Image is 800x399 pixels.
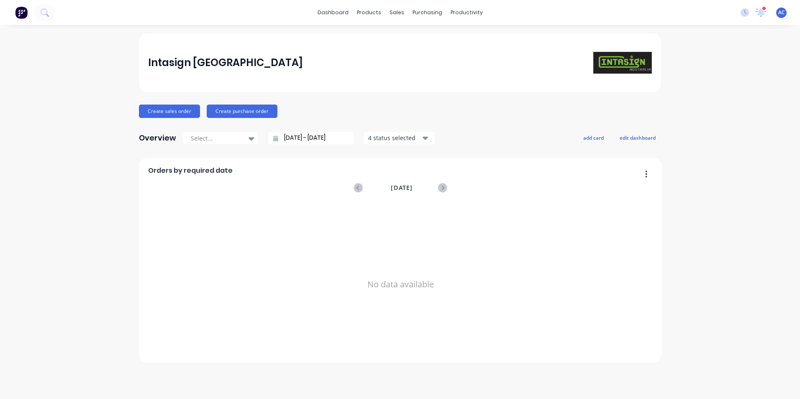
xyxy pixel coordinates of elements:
div: 4 status selected [368,133,421,142]
span: AC [778,9,785,16]
div: sales [385,6,408,19]
button: Create purchase order [207,105,277,118]
div: Overview [139,130,176,146]
a: dashboard [313,6,353,19]
div: productivity [446,6,487,19]
button: edit dashboard [614,132,661,143]
div: No data available [148,203,653,366]
img: Intasign Australia [593,52,652,74]
button: Create sales order [139,105,200,118]
div: purchasing [408,6,446,19]
img: Factory [15,6,28,19]
span: Orders by required date [148,166,233,176]
button: add card [578,132,609,143]
button: 4 status selected [364,132,435,144]
div: products [353,6,385,19]
div: Intasign [GEOGRAPHIC_DATA] [148,54,303,71]
span: [DATE] [391,183,413,192]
